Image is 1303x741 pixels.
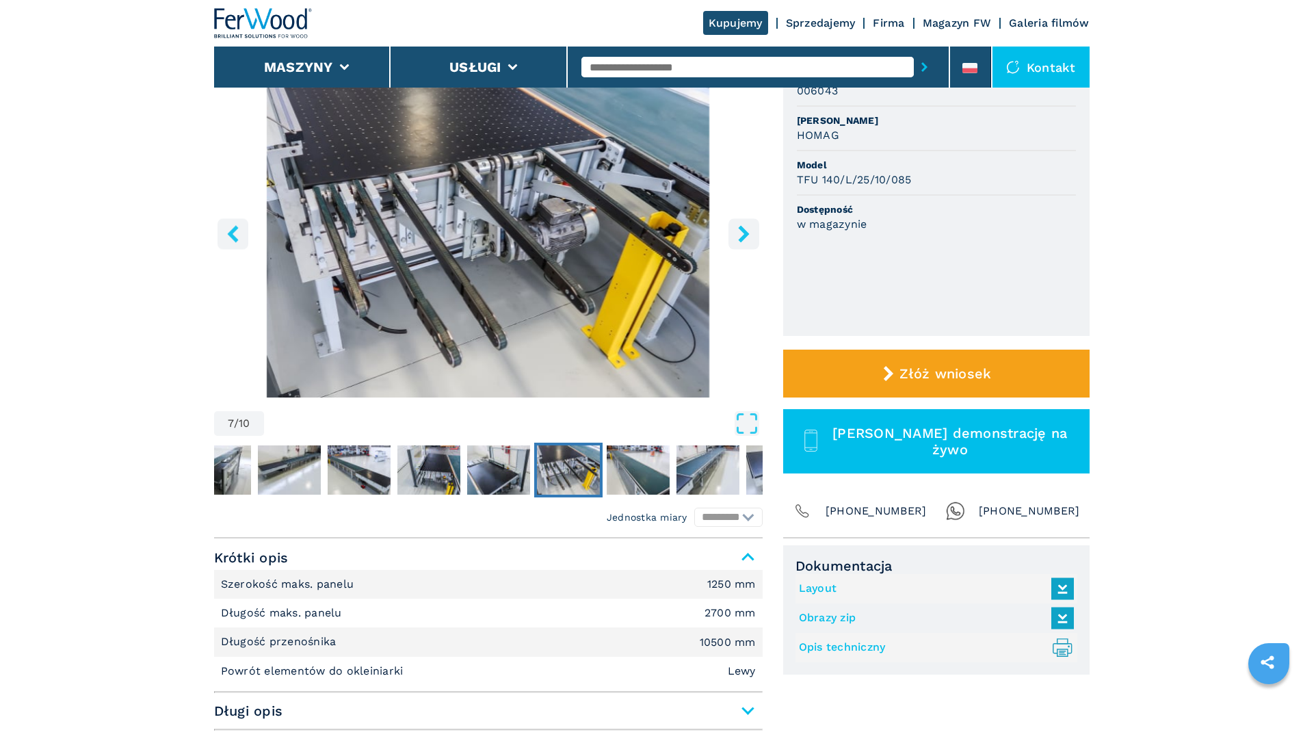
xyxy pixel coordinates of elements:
[795,558,1077,574] span: Dokumentacja
[703,11,768,35] a: Kupujemy
[325,443,393,497] button: Go to Slide 4
[188,445,251,495] img: 911a513c40523c6f9e36c34b6eb7ab75
[214,699,763,723] span: Długi opis
[797,127,839,143] h3: HOMAG
[185,443,254,497] button: Go to Slide 2
[700,637,756,648] em: 10500 mm
[221,634,340,649] p: Długość przenośnika
[221,664,407,679] p: Powrót elementów do okleiniarki
[395,443,463,497] button: Go to Slide 5
[783,409,1090,473] button: [PERSON_NAME] demonstrację na żywo
[826,502,927,521] span: [PHONE_NUMBER]
[899,365,991,382] span: Złóż wniosek
[258,445,321,495] img: 4d4048f2ef1c9e16b4d7ecc51b54ca73
[783,350,1090,398] button: Złóż wniosek
[464,443,533,497] button: Go to Slide 6
[214,570,763,686] div: Krótki opis
[607,510,687,524] em: Jednostka miary
[674,443,742,497] button: Go to Slide 9
[914,51,935,83] button: submit-button
[604,443,672,497] button: Go to Slide 8
[1245,679,1293,731] iframe: Chat
[239,418,250,429] span: 10
[728,666,756,677] em: Lewy
[607,445,670,495] img: 6871e1f62aa1ea3278aac9a90a9f3e61
[676,445,739,495] img: ad26884bf21344c98a9a74421eac5d95
[746,445,809,495] img: 05373a208838858ceadd941918d3a171
[264,59,333,75] button: Maszyny
[221,606,345,621] p: Długość maks. panelu
[797,203,1076,216] span: Dostępność
[267,411,759,436] button: Open Fullscreen
[228,418,234,429] span: 7
[397,445,460,495] img: f15f5884d6fc2a8d7e5e8325fd93c1cd
[946,502,965,521] img: Whatsapp
[793,502,812,521] img: Phone
[449,59,501,75] button: Usługi
[534,443,603,497] button: Go to Slide 7
[218,218,248,249] button: left-button
[214,545,763,570] span: Krótki opis
[116,443,664,497] nav: Thumbnail Navigation
[797,216,867,232] h3: w magazynie
[873,16,904,29] a: Firma
[1006,60,1020,74] img: Kontakt
[214,66,763,398] img: Powroty Do Paneli HOMAG TFU 140/L/25/10/085
[1250,645,1285,679] a: sharethis
[979,502,1080,521] span: [PHONE_NUMBER]
[255,443,324,497] button: Go to Slide 3
[1009,16,1090,29] a: Galeria filmów
[707,579,756,590] em: 1250 mm
[797,83,839,99] h3: 006043
[234,418,239,429] span: /
[467,445,530,495] img: e0f10bd523ad30eceafbdc8de3ead796
[826,425,1073,458] span: [PERSON_NAME] demonstrację na żywo
[992,47,1090,88] div: Kontakt
[923,16,992,29] a: Magazyn FW
[786,16,856,29] a: Sprzedajemy
[797,172,912,187] h3: TFU 140/L/25/10/085
[537,445,600,495] img: c338c1090fabf9f6ad550e2eae08e7cb
[328,445,391,495] img: c2c9d2299989f4564a27c922739047f4
[214,66,763,398] div: Go to Slide 7
[214,8,313,38] img: Ferwood
[799,577,1067,600] a: Layout
[705,608,756,619] em: 2700 mm
[799,636,1067,659] a: Opis techniczny
[743,443,812,497] button: Go to Slide 10
[797,158,1076,172] span: Model
[221,577,358,592] p: Szerokość maks. panelu
[799,607,1067,629] a: Obrazy zip
[797,114,1076,127] span: [PERSON_NAME]
[728,218,759,249] button: right-button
